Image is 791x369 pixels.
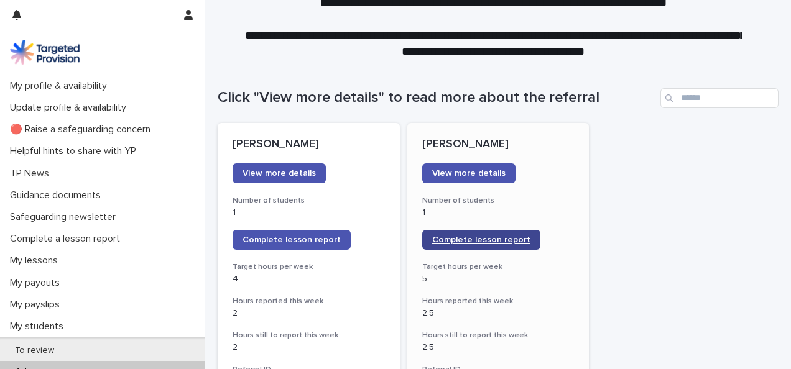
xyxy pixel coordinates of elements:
[218,89,655,107] h1: Click "View more details" to read more about the referral
[243,169,316,178] span: View more details
[660,88,779,108] input: Search
[5,102,136,114] p: Update profile & availability
[243,235,341,244] span: Complete lesson report
[5,277,70,289] p: My payouts
[422,196,575,206] h3: Number of students
[5,321,73,332] p: My students
[422,330,575,340] h3: Hours still to report this week
[233,196,385,206] h3: Number of students
[422,138,575,152] p: [PERSON_NAME]
[5,299,70,311] p: My payslips
[233,330,385,340] h3: Hours still to report this week
[432,235,530,244] span: Complete lesson report
[5,345,64,356] p: To review
[5,145,146,157] p: Helpful hints to share with YP
[233,308,385,319] p: 2
[422,230,540,250] a: Complete lesson report
[10,40,80,65] img: M5nRWzHhSzIhMunXDL62
[5,189,111,201] p: Guidance documents
[422,296,575,306] h3: Hours reported this week
[233,230,351,250] a: Complete lesson report
[432,169,506,178] span: View more details
[233,342,385,353] p: 2
[233,296,385,306] h3: Hours reported this week
[422,274,575,285] p: 5
[5,124,160,135] p: 🔴 Raise a safeguarding concern
[5,233,130,245] p: Complete a lesson report
[5,255,68,266] p: My lessons
[5,80,117,92] p: My profile & availability
[233,274,385,285] p: 4
[233,207,385,218] p: 1
[233,163,326,183] a: View more details
[5,211,126,223] p: Safeguarding newsletter
[422,308,575,319] p: 2.5
[422,163,516,183] a: View more details
[422,342,575,353] p: 2.5
[233,138,385,152] p: [PERSON_NAME]
[422,207,575,218] p: 1
[422,262,575,272] h3: Target hours per week
[5,168,59,180] p: TP News
[233,262,385,272] h3: Target hours per week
